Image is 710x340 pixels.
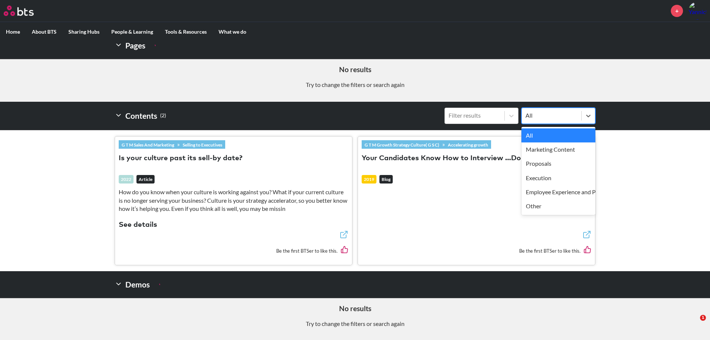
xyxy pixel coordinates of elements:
h2: Demos [115,277,160,292]
em: Article [136,175,155,184]
a: Profile [689,2,706,20]
a: Accelerating growth [445,141,491,149]
a: G T M Growth Strategy Culture( G S C) [362,141,442,149]
p: Try to change the filters or search again [6,320,704,328]
a: External link [339,230,348,241]
div: Marketing Content [521,142,595,156]
button: See details [119,220,157,230]
a: Selling to Executives [180,141,225,149]
img: Yannick Kunz [689,2,706,20]
a: External link [582,230,591,241]
div: » [362,140,491,148]
label: Sharing Hubs [62,22,105,41]
div: Be the first BTSer to like this. [119,240,348,261]
button: Is your culture past its sell-by date? [119,154,243,164]
small: ( 2 ) [160,111,166,121]
img: BTS Logo [4,6,34,16]
p: Try to change the filters or search again [6,81,704,89]
button: Your Candidates Know How to Interview …Do You? [362,154,539,164]
h5: No results [6,304,704,314]
a: + [671,5,683,17]
h5: No results [6,65,704,75]
div: All [525,111,578,119]
div: Filter results [449,111,501,119]
div: Other [521,199,595,213]
div: Employee Experience and Policies [521,185,595,199]
div: 2022 [119,175,133,184]
div: 2019 [362,175,376,184]
span: 1 [700,315,706,321]
div: » [119,140,225,148]
a: Go home [4,6,47,16]
label: Tools & Resources [159,22,213,41]
h2: Contents [115,108,166,124]
iframe: Intercom live chat [685,315,703,333]
label: What we do [213,22,252,41]
a: G T M Sales And Marketing [119,141,177,149]
div: Execution [521,171,595,185]
div: Proposals [521,156,595,171]
div: All [521,128,595,142]
h2: Pages [115,38,156,53]
em: Blog [379,175,393,184]
label: About BTS [26,22,62,41]
p: How do you know when your culture is working against you? What if your current culture is no long... [119,188,348,213]
div: Be the first BTSer to like this. [362,240,591,261]
label: People & Learning [105,22,159,41]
